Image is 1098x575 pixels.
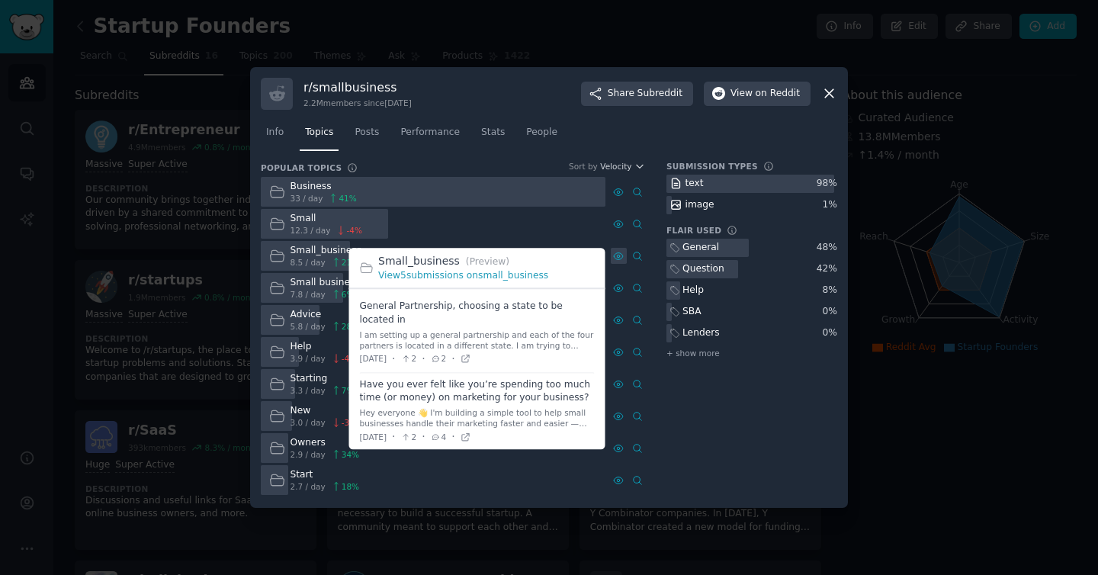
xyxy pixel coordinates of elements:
[521,120,563,152] a: People
[392,429,395,445] span: ·
[400,126,460,140] span: Performance
[682,326,720,340] div: Lenders
[378,253,595,269] h2: Small_business
[291,212,362,226] div: Small
[600,161,645,172] button: Velocity
[305,126,333,140] span: Topics
[291,308,360,322] div: Advice
[291,385,326,396] span: 3.3 / day
[823,305,837,319] div: 0 %
[291,225,331,236] span: 12.3 / day
[303,79,412,95] h3: r/ smallbusiness
[581,82,693,106] button: ShareSubreddit
[291,468,360,482] div: Start
[342,417,357,428] span: -3 %
[378,270,548,281] a: View5submissions onsmall_business
[637,87,682,101] span: Subreddit
[261,120,289,152] a: Info
[291,321,326,332] span: 5.8 / day
[291,449,326,460] span: 2.9 / day
[817,262,837,276] div: 42 %
[422,429,425,445] span: ·
[476,120,510,152] a: Stats
[817,241,837,255] div: 48 %
[291,340,362,354] div: Help
[291,372,355,386] div: Starting
[291,244,362,258] div: Small_business
[342,353,362,364] span: -40 %
[303,98,412,108] div: 2.2M members since [DATE]
[360,432,387,442] span: [DATE]
[360,354,387,365] span: [DATE]
[400,432,416,442] span: 2
[431,354,447,365] span: 2
[685,177,704,191] div: text
[481,126,505,140] span: Stats
[291,436,360,450] div: Owners
[342,289,355,300] span: 6 %
[756,87,800,101] span: on Reddit
[349,120,384,152] a: Posts
[451,429,454,445] span: ·
[431,432,447,442] span: 4
[346,225,361,236] span: -4 %
[451,351,454,367] span: ·
[339,193,356,204] span: 41 %
[291,289,326,300] span: 7.8 / day
[682,305,701,319] div: SBA
[817,177,837,191] div: 98 %
[730,87,800,101] span: View
[823,284,837,297] div: 8 %
[608,87,682,101] span: Share
[342,321,359,332] span: 28 %
[342,385,355,396] span: 7 %
[342,481,359,492] span: 18 %
[360,408,595,429] div: Hey everyone 👋 I'm building a simple tool to help small businesses handle their marketing faster ...
[300,120,339,152] a: Topics
[466,256,509,267] span: (Preview)
[685,198,714,212] div: image
[704,82,811,106] button: Viewon Reddit
[395,120,465,152] a: Performance
[291,257,326,268] span: 8.5 / day
[666,161,758,172] h3: Submission Types
[682,284,704,297] div: Help
[392,351,395,367] span: ·
[666,225,721,236] h3: Flair Used
[600,161,631,172] span: Velocity
[291,193,323,204] span: 33 / day
[291,276,360,290] div: Small business
[291,404,358,418] div: New
[291,180,357,194] div: Business
[569,161,598,172] div: Sort by
[823,326,837,340] div: 0 %
[422,351,425,367] span: ·
[355,126,379,140] span: Posts
[682,241,719,255] div: General
[291,481,326,492] span: 2.7 / day
[291,353,326,364] span: 3.9 / day
[682,262,724,276] div: Question
[261,162,342,173] h3: Popular Topics
[526,126,557,140] span: People
[360,329,595,351] div: I am setting up a general partnership and each of the four partners is located in a different sta...
[266,126,284,140] span: Info
[291,417,326,428] span: 3.0 / day
[666,348,720,358] span: + show more
[342,449,359,460] span: 34 %
[342,257,359,268] span: 21 %
[823,198,837,212] div: 1 %
[400,354,416,365] span: 2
